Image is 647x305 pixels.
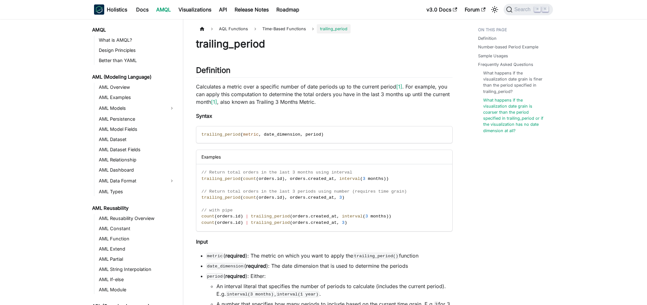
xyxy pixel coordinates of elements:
span: ) [386,214,389,219]
span: ) [240,214,243,219]
span: Time-Based Functions [259,24,309,33]
span: trailing_period [201,176,240,181]
button: Switch between dark and light mode (currently light mode) [490,4,500,15]
span: orders [293,214,308,219]
span: , [285,195,287,200]
a: AML Reusability [90,204,178,213]
span: . [305,176,308,181]
kbd: ⌘ [534,6,541,12]
a: AML Overview [97,83,178,92]
span: trailing_period [251,214,290,219]
a: v3.0 Docs [423,4,461,15]
nav: Docs sidebar [88,19,183,305]
span: AQL Functions [216,24,251,33]
span: // Return total orders in the last 3 months using interval [201,170,352,175]
strong: Syntax [196,113,212,119]
a: API [215,4,231,15]
span: orders [217,214,233,219]
li: An interval literal that specifies the number of periods to calculate (includes the current perio... [216,282,453,298]
span: ) [282,195,285,200]
a: HolisticsHolistics [94,4,127,15]
span: ) [321,132,323,137]
a: AML Types [97,187,178,196]
a: Frequently Asked Questions [478,61,533,67]
a: AML Constant [97,224,178,233]
a: What happens if the visualization date grain is finer than the period specified in trailing_period? [483,70,547,95]
a: AML Module [97,285,178,294]
li: ( ): The date dimension that is used to determine the periods [206,262,453,270]
span: ) [240,220,243,225]
span: ( [363,214,365,219]
code: interval(3 months) [226,291,274,297]
a: Better than YAML [97,56,178,65]
span: ( [240,195,243,200]
strong: required [225,273,245,279]
span: ( [240,132,243,137]
span: . [233,214,235,219]
span: orders [217,220,233,225]
span: interval [342,214,363,219]
img: Holistics [94,4,104,15]
a: AML Dataset [97,135,178,144]
span: , [334,195,337,200]
span: . [233,220,235,225]
span: id [277,176,282,181]
span: ) [342,195,345,200]
span: ( [214,214,217,219]
a: AML Data Format [97,176,166,186]
code: period [206,273,223,280]
a: AMQL [90,25,178,34]
span: date_dimension [264,132,300,137]
span: ) [386,176,389,181]
a: AMQL [152,4,175,15]
span: created_at [308,176,334,181]
a: AML String Interpolation [97,265,178,274]
span: trailing_period [317,24,351,33]
a: Visualizations [175,4,215,15]
span: id [235,214,240,219]
a: AML Extend [97,245,178,253]
span: ) [383,176,386,181]
span: ( [256,195,258,200]
span: , [337,214,339,219]
code: date_dimension [206,263,244,269]
strong: required [246,263,266,269]
span: months [368,176,383,181]
a: AML If-else [97,275,178,284]
a: AML Models [97,103,166,113]
span: . [308,214,311,219]
nav: Breadcrumbs [196,24,453,33]
a: Sample Usages [478,53,508,59]
span: 3 [342,220,345,225]
a: Design Principles [97,46,178,55]
button: Expand sidebar category 'AML Models' [166,103,178,113]
span: | [246,214,248,219]
span: ) [389,214,391,219]
span: trailing_period [201,132,240,137]
span: orders [290,176,305,181]
span: id [235,220,240,225]
a: AML Persistence [97,115,178,124]
span: count [243,176,256,181]
span: . [308,220,311,225]
a: AML Partial [97,255,178,264]
span: ( [360,176,363,181]
span: 3 [365,214,368,219]
span: // Return total orders in the last 3 periods using number (requires time grain) [201,189,407,194]
code: metric [206,253,223,259]
span: . [274,176,277,181]
span: . [274,195,277,200]
span: . [305,195,308,200]
a: Definition [478,35,497,41]
kbd: K [542,6,549,12]
span: | [246,220,248,225]
a: [1] [211,99,217,105]
a: Forum [461,4,489,15]
span: orders [290,195,305,200]
span: ) [282,176,285,181]
p: Calculates a metric over a specific number of date periods up to the current period . For example... [196,83,453,106]
span: orders [293,220,308,225]
span: ( [290,214,292,219]
span: orders [259,176,274,181]
span: 3 [363,176,365,181]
